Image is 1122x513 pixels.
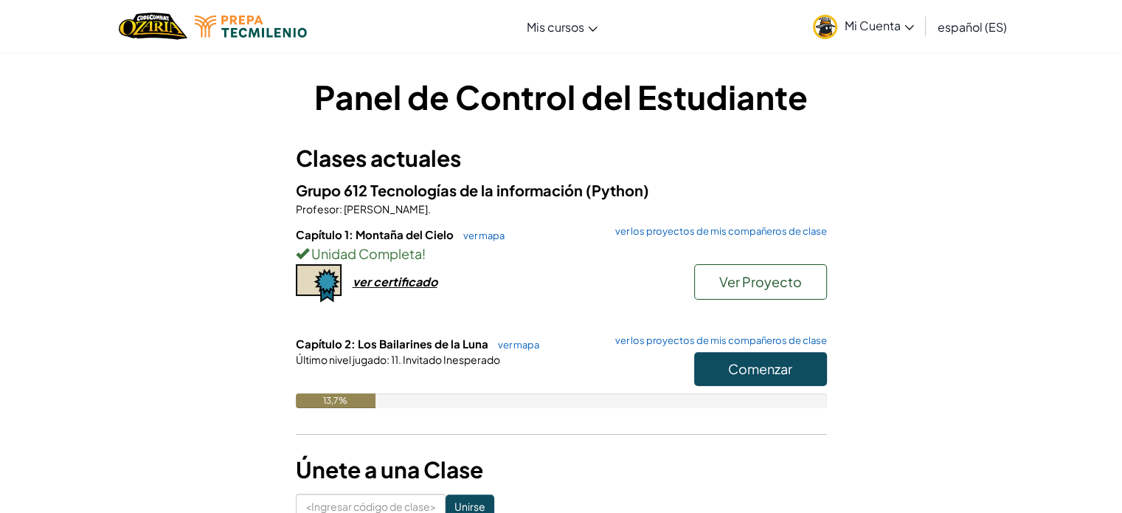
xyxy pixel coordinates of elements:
[615,334,827,346] font: ver los proyectos de mis compañeros de clase
[339,202,342,216] font: :
[728,360,792,377] font: Comenzar
[694,352,827,386] button: Comenzar
[422,245,426,262] font: !
[930,7,1014,47] a: español (ES)
[938,19,1007,35] font: español (ES)
[845,18,901,33] font: Mi Cuenta
[311,245,422,262] font: Unidad Completa
[463,230,505,241] font: ver mapa
[296,144,461,172] font: Clases actuales
[119,11,187,41] img: Hogar
[586,181,649,199] font: (Python)
[314,76,808,117] font: Panel de Control del Estudiante
[387,353,389,366] font: :
[296,274,437,289] a: ver certificado
[296,337,488,351] font: Capítulo 2: Los Bailarines de la Luna
[498,339,539,351] font: ver mapa
[296,227,454,241] font: Capítulo 1: Montaña del Cielo
[119,11,187,41] a: Logotipo de Ozaria de CodeCombat
[296,202,339,216] font: Profesor
[719,273,802,290] font: Ver Proyecto
[403,353,500,366] font: Invitado Inesperado
[195,16,307,38] img: Logotipo de Tecmilenio
[519,7,605,47] a: Mis cursos
[296,181,583,199] font: Grupo 612 Tecnologías de la información
[813,15,837,39] img: avatar
[353,274,437,289] font: ver certificado
[806,3,921,49] a: Mi Cuenta
[527,19,584,35] font: Mis cursos
[694,264,827,300] button: Ver Proyecto
[344,202,431,216] font: [PERSON_NAME].
[296,455,483,483] font: Únete a una Clase
[296,264,342,303] img: certificate-icon.png
[296,353,387,366] font: Último nivel jugado
[615,225,827,237] font: ver los proyectos de mis compañeros de clase
[391,353,401,366] font: 11.
[323,395,347,406] font: 13,7%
